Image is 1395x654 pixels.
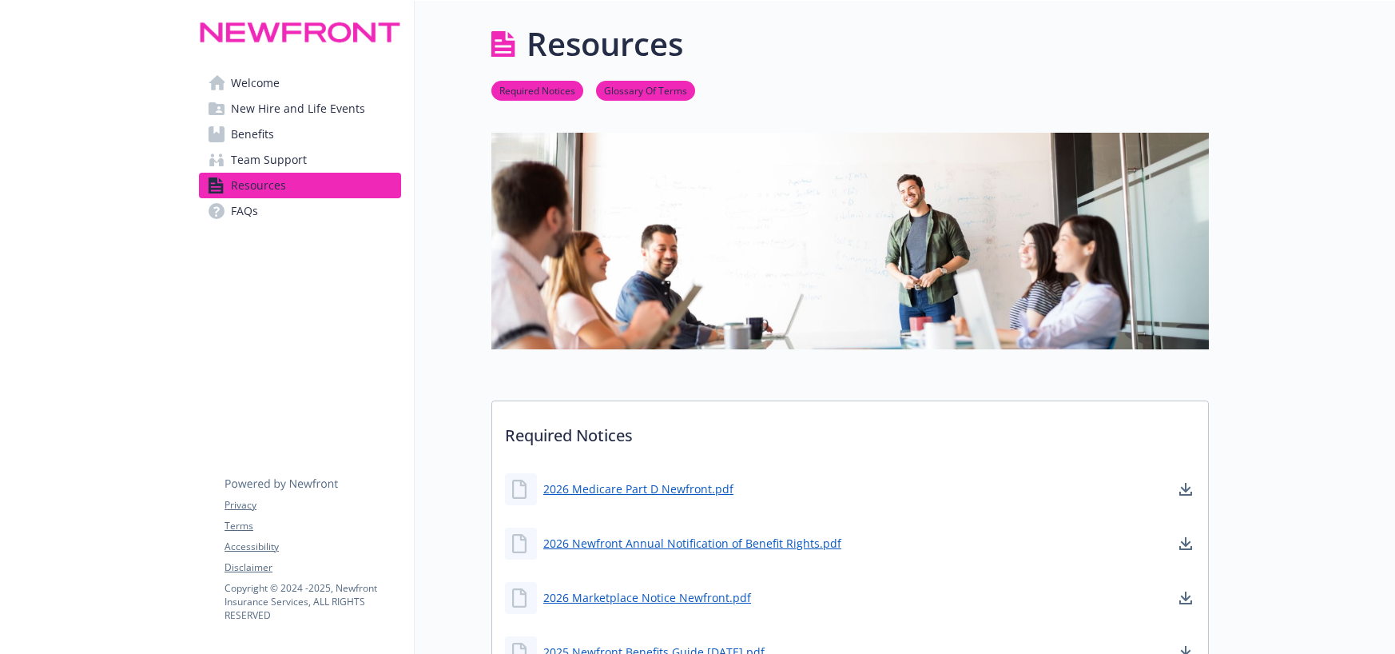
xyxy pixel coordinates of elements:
span: Benefits [231,122,274,147]
a: FAQs [199,198,401,224]
a: Accessibility [225,540,400,554]
a: 2026 Medicare Part D Newfront.pdf [543,481,733,497]
a: Resources [199,173,401,198]
p: Copyright © 2024 - 2025 , Newfront Insurance Services, ALL RIGHTS RESERVED [225,581,400,622]
a: Required Notices [491,82,583,98]
a: Welcome [199,70,401,96]
img: resources page banner [491,133,1209,349]
a: New Hire and Life Events [199,96,401,122]
span: Welcome [231,70,280,96]
a: download document [1176,534,1195,553]
a: Disclaimer [225,560,400,575]
p: Required Notices [492,401,1208,461]
a: Team Support [199,147,401,173]
a: Glossary Of Terms [596,82,695,98]
a: Terms [225,519,400,533]
a: Privacy [225,498,400,512]
a: download document [1176,588,1195,608]
a: 2026 Newfront Annual Notification of Benefit Rights.pdf [543,535,841,552]
span: FAQs [231,198,258,224]
a: Benefits [199,122,401,147]
span: Team Support [231,147,307,173]
a: download document [1176,480,1195,499]
span: Resources [231,173,286,198]
a: 2026 Marketplace Notice Newfront.pdf [543,589,751,606]
h1: Resources [527,20,683,68]
span: New Hire and Life Events [231,96,365,122]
